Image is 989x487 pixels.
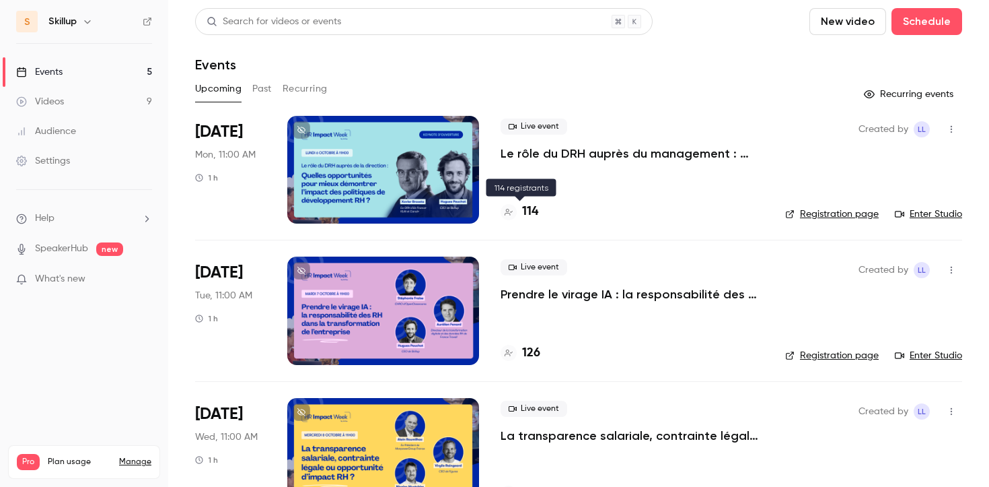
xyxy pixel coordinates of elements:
div: Oct 6 Mon, 11:00 AM (Europe/Paris) [195,116,266,224]
a: Registration page [785,349,879,362]
span: Louise Le Guillou [914,262,930,278]
span: [DATE] [195,121,243,143]
h4: 126 [522,344,540,362]
span: Live event [501,119,567,135]
a: La transparence salariale, contrainte légale ou opportunité d’impact RH ? [501,428,764,444]
div: Search for videos or events [207,15,341,29]
span: Mon, 11:00 AM [195,148,256,162]
button: Past [252,78,272,100]
span: [DATE] [195,262,243,284]
a: 114 [501,203,538,221]
div: Oct 7 Tue, 11:00 AM (Europe/Paris) [195,257,266,364]
span: Created by [858,403,908,420]
span: LL [918,121,926,137]
div: Videos [16,95,64,108]
span: LL [918,262,926,278]
div: Settings [16,154,70,168]
div: 1 h [195,313,218,324]
button: Recurring events [858,84,962,105]
a: 126 [501,344,540,362]
a: Enter Studio [895,349,962,362]
h4: 114 [522,203,538,221]
a: Enter Studio [895,207,962,221]
button: Upcoming [195,78,242,100]
div: Audience [16,125,76,138]
a: Registration page [785,207,879,221]
span: Live event [501,401,567,417]
span: Created by [858,121,908,137]
span: Louise Le Guillou [914,121,930,137]
span: LL [918,403,926,420]
span: Louise Le Guillou [914,403,930,420]
a: Le rôle du DRH auprès du management : quelles opportunités pour mieux démontrer l’impact des poli... [501,145,764,162]
span: Help [35,212,54,226]
button: New video [809,8,886,35]
h6: Skillup [48,15,77,28]
span: new [96,242,123,256]
div: 1 h [195,172,218,183]
li: help-dropdown-opener [16,212,152,226]
span: Wed, 11:00 AM [195,430,258,444]
span: Tue, 11:00 AM [195,289,252,302]
a: Manage [119,457,151,467]
iframe: Noticeable Trigger [136,273,152,286]
button: Recurring [283,78,328,100]
h1: Events [195,57,236,73]
a: SpeakerHub [35,242,88,256]
span: Pro [17,454,40,470]
div: 1 h [195,455,218,465]
span: Live event [501,259,567,275]
span: Created by [858,262,908,278]
div: Events [16,65,63,79]
span: What's new [35,272,85,286]
span: [DATE] [195,403,243,425]
span: Plan usage [48,457,111,467]
span: S [24,15,30,29]
a: Prendre le virage IA : la responsabilité des RH dans la transformation de l'entreprise [501,286,764,302]
button: Schedule [891,8,962,35]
